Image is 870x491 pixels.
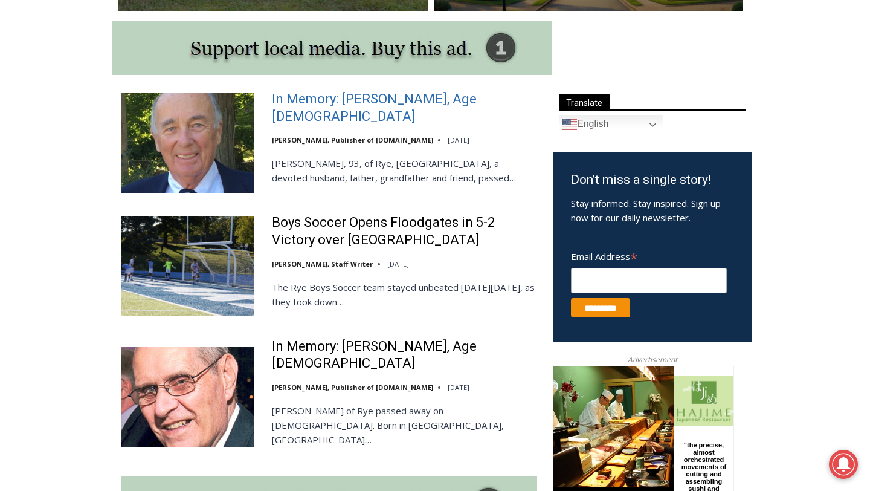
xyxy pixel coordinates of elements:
[291,117,585,151] a: Intern @ [DOMAIN_NAME]
[305,1,571,117] div: "[PERSON_NAME] and I covered the [DATE] Parade, which was a really eye opening experience as I ha...
[112,21,552,75] img: support local media, buy this ad
[272,214,537,249] a: Boys Soccer Opens Floodgates in 5-2 Victory over [GEOGRAPHIC_DATA]
[559,94,610,110] span: Translate
[316,120,560,148] span: Intern @ [DOMAIN_NAME]
[121,216,254,316] img: Boys Soccer Opens Floodgates in 5-2 Victory over Westlake
[272,280,537,309] p: The Rye Boys Soccer team stayed unbeated [DATE][DATE], as they took down…
[571,244,727,266] label: Email Address
[559,115,663,134] a: English
[121,93,254,192] img: In Memory: Richard Allen Hynson, Age 93
[272,156,537,185] p: [PERSON_NAME], 93, of Rye, [GEOGRAPHIC_DATA], a devoted husband, father, grandfather and friend, ...
[272,259,373,268] a: [PERSON_NAME], Staff Writer
[272,91,537,125] a: In Memory: [PERSON_NAME], Age [DEMOGRAPHIC_DATA]
[124,76,178,145] div: "the precise, almost orchestrated movements of cutting and assembling sushi and [PERSON_NAME] mak...
[1,122,121,151] a: Open Tues. - Sun. [PHONE_NUMBER]
[616,354,689,365] span: Advertisement
[121,347,254,446] img: In Memory: Donald J. Demas, Age 90
[272,135,433,145] a: [PERSON_NAME], Publisher of [DOMAIN_NAME]
[272,338,537,372] a: In Memory: [PERSON_NAME], Age [DEMOGRAPHIC_DATA]
[571,196,733,225] p: Stay informed. Stay inspired. Sign up now for our daily newsletter.
[571,171,733,190] h3: Don’t miss a single story!
[272,403,537,447] p: [PERSON_NAME] of Rye passed away on [DEMOGRAPHIC_DATA]. Born in [GEOGRAPHIC_DATA], [GEOGRAPHIC_DA...
[387,259,409,268] time: [DATE]
[4,125,118,171] span: Open Tues. - Sun. [PHONE_NUMBER]
[562,117,577,132] img: en
[448,135,469,145] time: [DATE]
[448,383,469,392] time: [DATE]
[272,383,433,392] a: [PERSON_NAME], Publisher of [DOMAIN_NAME]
